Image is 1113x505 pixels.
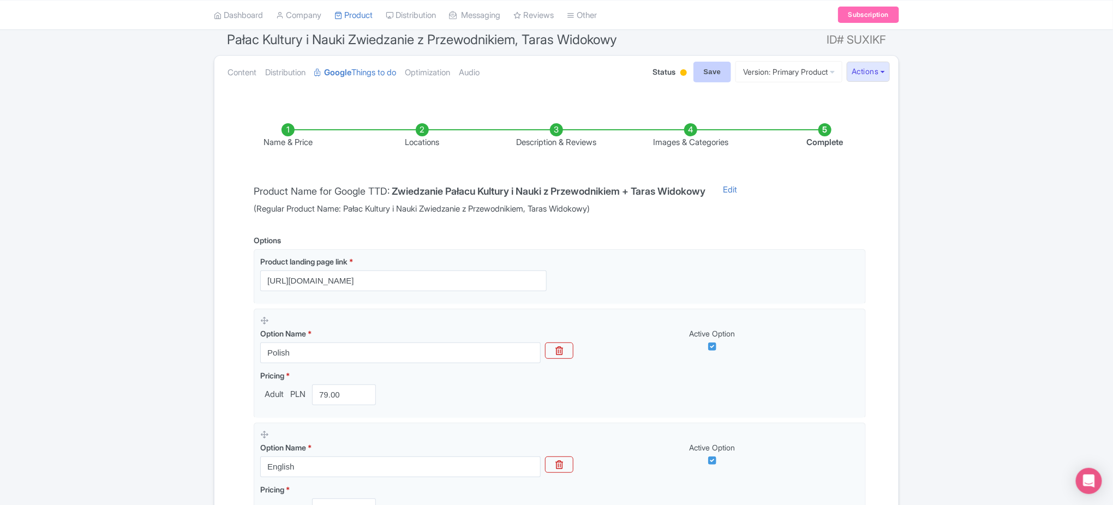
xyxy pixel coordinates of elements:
[254,235,281,246] div: Options
[254,185,390,197] span: Product Name for Google TTD:
[227,32,617,47] span: Pałac Kultury i Nauki Zwiedzanie z Przewodnikiem, Taras Widokowy
[260,388,288,401] span: Adult
[260,270,547,291] input: Product landing page link
[624,123,758,149] li: Images & Categories
[221,123,355,149] li: Name & Price
[735,61,842,82] a: Version: Primary Product
[260,443,306,452] span: Option Name
[405,56,450,90] a: Optimization
[758,123,892,149] li: Complete
[260,485,284,494] span: Pricing
[312,384,376,405] input: 0.00
[678,65,689,82] div: Building
[228,56,256,90] a: Content
[489,123,624,149] li: Description & Reviews
[260,329,306,338] span: Option Name
[712,184,748,215] a: Edit
[459,56,480,90] a: Audio
[288,388,308,401] span: PLN
[838,7,899,23] a: Subscription
[260,342,541,363] input: Option Name
[265,56,306,90] a: Distribution
[653,66,676,77] span: Status
[254,203,705,215] span: (Regular Product Name: Pałac Kultury i Nauki Zwiedzanie z Przewodnikiem, Taras Widokowy)
[689,443,735,452] span: Active Option
[260,456,541,477] input: Option Name
[827,29,886,51] span: ID# SUXIKF
[689,329,735,338] span: Active Option
[314,56,396,90] a: GoogleThings to do
[260,257,348,266] span: Product landing page link
[693,62,732,82] input: Save
[847,62,890,82] button: Actions
[355,123,489,149] li: Locations
[324,67,351,79] strong: Google
[260,371,284,380] span: Pricing
[392,186,705,197] h4: Zwiedzanie Pałacu Kultury i Nauki z Przewodnikiem + Taras Widokowy
[1076,468,1102,494] div: Open Intercom Messenger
